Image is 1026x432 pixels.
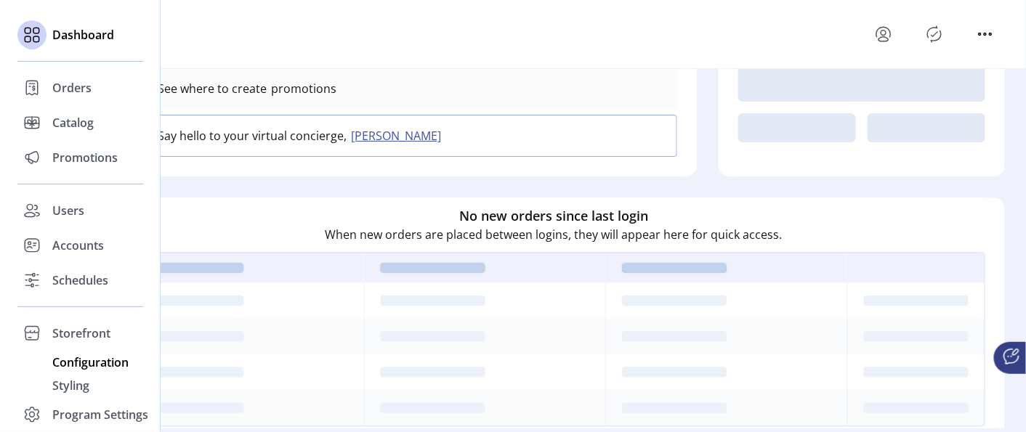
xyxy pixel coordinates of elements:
p: See where to create [158,80,267,97]
span: Promotions [52,149,118,166]
span: Orders [52,79,92,97]
span: Storefront [52,325,110,342]
button: menu [872,23,895,46]
h6: No new orders since last login [459,207,648,227]
p: When new orders are placed between logins, they will appear here for quick access. [326,227,783,244]
button: menu [974,23,997,46]
span: Styling [52,377,89,394]
button: Publisher Panel [923,23,946,46]
button: [PERSON_NAME] [347,127,450,144]
p: promotions [267,80,336,97]
span: Catalog [52,114,94,131]
span: Program Settings [52,406,148,423]
span: Dashboard [52,26,114,44]
span: Schedules [52,272,108,289]
span: Accounts [52,237,104,254]
span: Users [52,202,84,219]
p: Say hello to your virtual concierge, [158,127,347,144]
span: Configuration [52,354,129,371]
